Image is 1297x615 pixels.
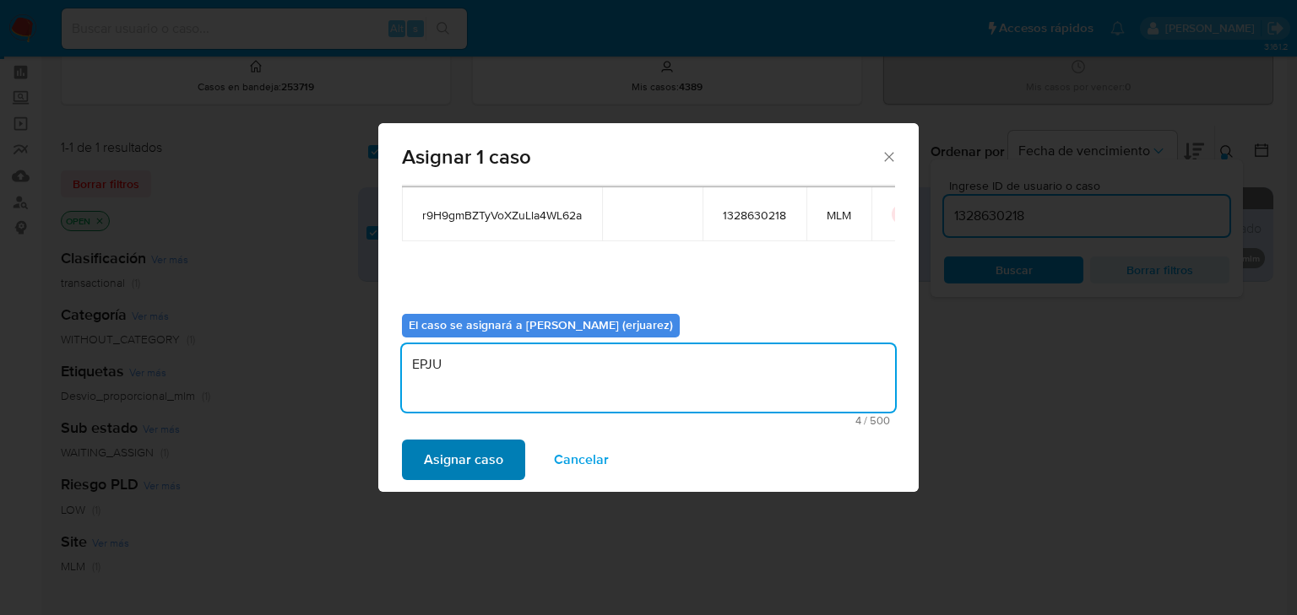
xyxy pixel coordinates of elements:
textarea: EPJU [402,344,895,412]
button: Asignar caso [402,440,525,480]
button: icon-button [892,204,912,224]
span: MLM [827,208,851,223]
span: Asignar caso [424,441,503,478]
span: Máximo 500 caracteres [407,415,890,426]
span: r9H9gmBZTyVoXZuLla4WL62a [422,208,582,223]
span: Asignar 1 caso [402,147,881,167]
div: assign-modal [378,123,919,492]
b: El caso se asignará a [PERSON_NAME] (erjuarez) [409,316,673,333]
span: 1328630218 [723,208,786,223]
button: Cerrar ventana [881,148,896,164]
span: Cancelar [554,441,609,478]
button: Cancelar [532,440,631,480]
